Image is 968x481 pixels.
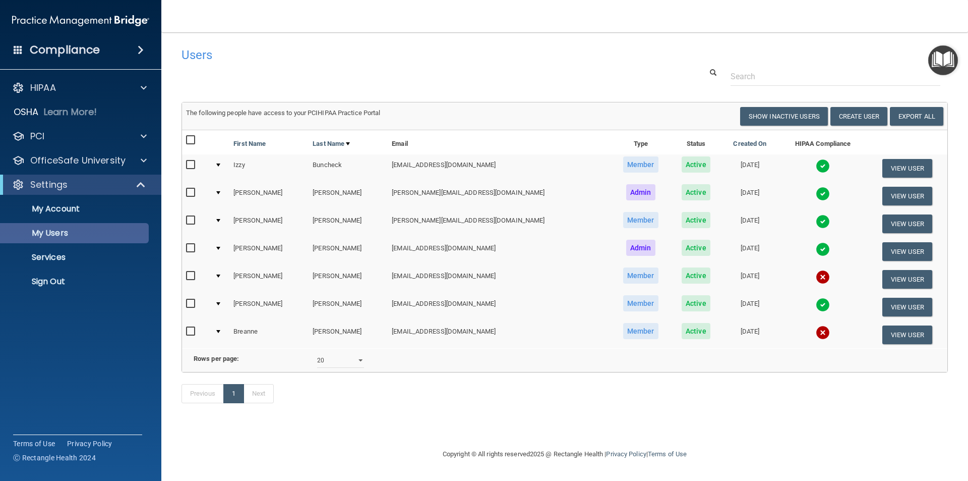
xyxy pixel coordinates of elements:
th: Type [611,130,671,154]
p: OfficeSafe University [30,154,126,167]
button: View User [882,242,932,261]
td: [EMAIL_ADDRESS][DOMAIN_NAME] [388,265,611,293]
span: The following people have access to your PCIHIPAA Practice Portal [186,109,381,117]
span: Active [682,268,710,284]
span: Member [623,156,658,173]
button: Open Resource Center [928,45,958,75]
img: tick.e7d51cea.svg [816,242,830,256]
a: 1 [223,384,244,403]
span: Admin [626,240,655,256]
a: Next [244,384,274,403]
td: [PERSON_NAME] [229,210,309,238]
a: HIPAA [12,82,147,94]
p: PCI [30,130,44,142]
span: Member [623,323,658,339]
img: PMB logo [12,11,149,31]
a: First Name [233,138,266,150]
td: [PERSON_NAME] [309,238,388,265]
span: Member [623,295,658,311]
td: [EMAIL_ADDRESS][DOMAIN_NAME] [388,321,611,348]
img: cross.ca9f0e7f.svg [816,326,830,340]
span: Ⓒ Rectangle Health 2024 [13,453,96,463]
td: [PERSON_NAME] [309,265,388,293]
button: View User [882,159,932,178]
input: Search [731,67,940,86]
h4: Compliance [30,43,100,57]
td: [PERSON_NAME] [229,182,309,210]
img: tick.e7d51cea.svg [816,215,830,229]
span: Member [623,212,658,228]
p: OSHA [14,106,39,118]
td: Izzy [229,154,309,182]
td: [PERSON_NAME][EMAIL_ADDRESS][DOMAIN_NAME] [388,182,611,210]
span: Active [682,156,710,173]
td: [EMAIL_ADDRESS][DOMAIN_NAME] [388,154,611,182]
td: [PERSON_NAME] [309,182,388,210]
td: [DATE] [721,154,779,182]
span: Active [682,212,710,228]
a: OfficeSafe University [12,154,147,167]
span: Member [623,268,658,284]
td: [DATE] [721,238,779,265]
span: Active [682,323,710,339]
th: HIPAA Compliance [778,130,867,154]
td: [PERSON_NAME] [309,293,388,321]
td: [PERSON_NAME] [229,238,309,265]
a: Terms of Use [648,450,687,458]
span: Active [682,295,710,311]
div: Copyright © All rights reserved 2025 @ Rectangle Health | | [381,438,749,470]
p: My Account [7,204,144,214]
span: Active [682,184,710,200]
a: Privacy Policy [606,450,646,458]
button: View User [882,215,932,233]
p: Services [7,252,144,262]
p: Learn More! [44,106,97,118]
td: Buncheck [309,154,388,182]
td: [PERSON_NAME][EMAIL_ADDRESS][DOMAIN_NAME] [388,210,611,238]
span: Admin [626,184,655,200]
button: Create User [830,107,887,126]
td: [DATE] [721,182,779,210]
a: Export All [890,107,943,126]
a: Terms of Use [13,439,55,449]
button: View User [882,326,932,344]
button: Show Inactive Users [740,107,828,126]
a: Previous [181,384,224,403]
td: Breanne [229,321,309,348]
p: My Users [7,228,144,238]
td: [PERSON_NAME] [229,293,309,321]
b: Rows per page: [194,355,239,362]
span: Active [682,240,710,256]
td: [PERSON_NAME] [229,265,309,293]
td: [PERSON_NAME] [309,210,388,238]
a: Privacy Policy [67,439,112,449]
a: Created On [733,138,766,150]
td: [PERSON_NAME] [309,321,388,348]
td: [DATE] [721,293,779,321]
th: Email [388,130,611,154]
img: tick.e7d51cea.svg [816,298,830,312]
button: View User [882,270,932,289]
p: Settings [30,179,68,191]
img: tick.e7d51cea.svg [816,187,830,201]
td: [DATE] [721,210,779,238]
button: View User [882,187,932,205]
img: cross.ca9f0e7f.svg [816,270,830,284]
a: PCI [12,130,147,142]
th: Status [671,130,721,154]
iframe: Drift Widget Chat Controller [794,409,956,450]
img: tick.e7d51cea.svg [816,159,830,173]
h4: Users [181,48,622,62]
td: [EMAIL_ADDRESS][DOMAIN_NAME] [388,238,611,265]
td: [DATE] [721,265,779,293]
a: Settings [12,179,146,191]
a: Last Name [313,138,350,150]
td: [DATE] [721,321,779,348]
button: View User [882,298,932,316]
p: HIPAA [30,82,56,94]
p: Sign Out [7,277,144,287]
td: [EMAIL_ADDRESS][DOMAIN_NAME] [388,293,611,321]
